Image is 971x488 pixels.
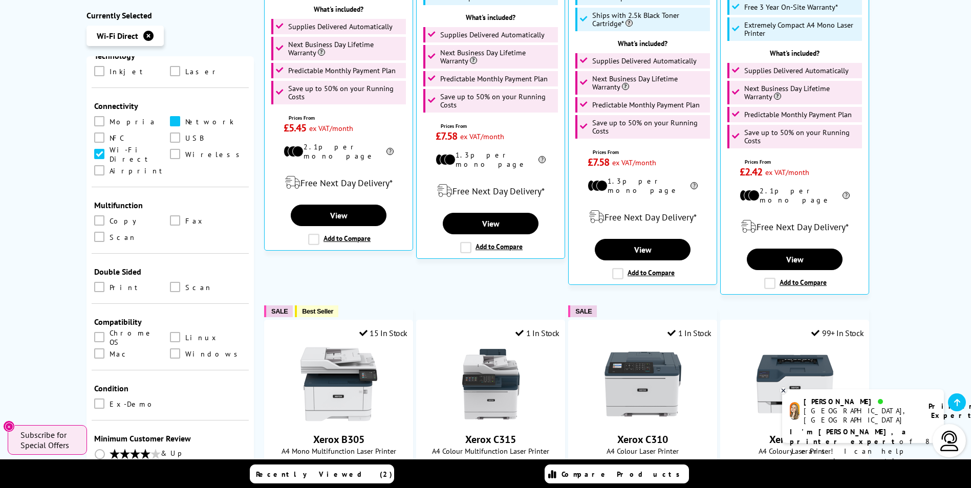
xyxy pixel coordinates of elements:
span: ex VAT/month [309,123,353,133]
span: Predictable Monthly Payment Plan [288,66,396,75]
li: 2.1p per mono page [740,186,850,205]
span: Mopria [110,116,156,127]
span: Best Seller [302,307,333,315]
span: £7.58 [588,156,610,169]
div: Compatibility [94,317,247,327]
div: modal_delivery [726,212,864,241]
span: NFC [110,132,124,144]
div: 1 In Stock [515,328,559,338]
span: Wi-Fi Direct [97,31,138,41]
span: Compare Products [562,470,685,479]
span: Prices From [441,123,546,129]
a: View [747,249,842,270]
img: user-headset-light.svg [939,431,960,451]
label: Add to Compare [308,234,371,245]
span: Linux [185,332,220,343]
label: Add to Compare [460,242,523,253]
div: modal_delivery [270,168,407,197]
span: Laser [185,66,220,77]
a: Xerox C315 [452,414,529,425]
a: Xerox B305 [313,433,364,446]
button: Close [3,420,15,432]
p: of 8 years! I can help you choose the right product [790,427,936,476]
img: Xerox B305 [300,346,377,423]
span: ex VAT/month [765,167,809,177]
span: £7.58 [436,129,458,143]
a: Xerox C230 [757,414,833,425]
span: Prices From [593,149,698,156]
span: Subscribe for Special Offers [20,430,77,450]
a: Xerox C310 [617,433,668,446]
span: £2.42 [740,165,763,179]
span: Save up to 50% on your Running Costs [440,93,556,109]
div: What's included? [270,5,407,14]
div: modal_delivery [422,176,559,205]
a: Compare Products [545,464,689,483]
li: 1.3p per mono page [436,150,546,169]
span: Next Business Day Lifetime Warranty [592,75,708,91]
label: Add to Compare [612,268,675,279]
li: 2.1p per mono page [284,142,394,161]
span: Wireless [185,149,245,160]
span: Recently Viewed (2) [256,470,393,479]
span: SALE [271,307,288,315]
span: ex VAT/month [460,131,504,141]
span: Extremely Compact A4 Mono Laser Printer [744,21,860,37]
div: 1 In Stock [667,328,711,338]
span: Prices From [745,159,850,165]
span: Predictable Monthly Payment Plan [592,101,700,109]
img: Xerox C315 [452,346,529,423]
div: 99+ In Stock [811,328,864,338]
span: Chrome OS [110,332,170,343]
a: View [291,205,386,226]
span: Scan [110,232,137,243]
span: USB [185,132,203,144]
span: A4 Colour Laser Printer [574,446,711,456]
a: Xerox C310 [605,414,681,425]
div: Currently Selected [87,10,254,20]
span: Fax [185,215,206,227]
span: Next Business Day Lifetime Warranty [744,84,860,101]
div: Minimum Customer Review [94,433,247,443]
span: Windows [185,348,243,360]
span: Supplies Delivered Automatically [592,57,697,65]
span: A4 Mono Multifunction Laser Printer [270,446,407,456]
a: View [595,239,690,260]
span: Next Business Day Lifetime Warranty [288,40,404,57]
span: Inkjet [110,66,147,77]
li: & Up [94,449,247,460]
span: Network [185,116,234,127]
span: Supplies Delivered Automatically [288,23,393,31]
span: ex VAT/month [612,158,656,167]
button: SALE [568,305,597,317]
span: Prices From [289,115,394,121]
div: 15 In Stock [359,328,407,338]
div: modal_delivery [574,203,711,231]
span: Predictable Monthly Payment Plan [744,110,852,119]
span: SALE [575,307,592,315]
span: A4 Colour Multifunction Laser Printer [422,446,559,456]
span: £5.45 [284,121,307,135]
a: Xerox B305 [300,414,377,425]
img: Xerox C230 [757,346,833,423]
img: amy-livechat.png [790,402,800,420]
a: Xerox C315 [465,433,516,446]
div: Multifunction [94,200,247,210]
span: Mac [110,348,130,360]
span: Airprint [110,165,167,176]
span: Ex-Demo [110,398,158,410]
div: Double Sided [94,267,247,277]
label: Add to Compare [764,278,827,289]
span: A4 Colour Laser Printer [726,446,864,456]
span: Supplies Delivered Automatically [440,31,545,39]
button: SALE [264,305,293,317]
span: Wi-Fi Direct [110,149,170,160]
a: Xerox C230 [769,433,820,446]
b: I'm [PERSON_NAME], a printer expert [790,427,909,446]
div: Connectivity [94,101,247,111]
span: Free 3 Year On-Site Warranty* [744,3,838,11]
div: [GEOGRAPHIC_DATA], [GEOGRAPHIC_DATA] [804,406,916,425]
span: Ships with 2.5k Black Toner Cartridge* [592,11,708,28]
span: Print [110,282,142,293]
div: What's included? [422,13,559,22]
